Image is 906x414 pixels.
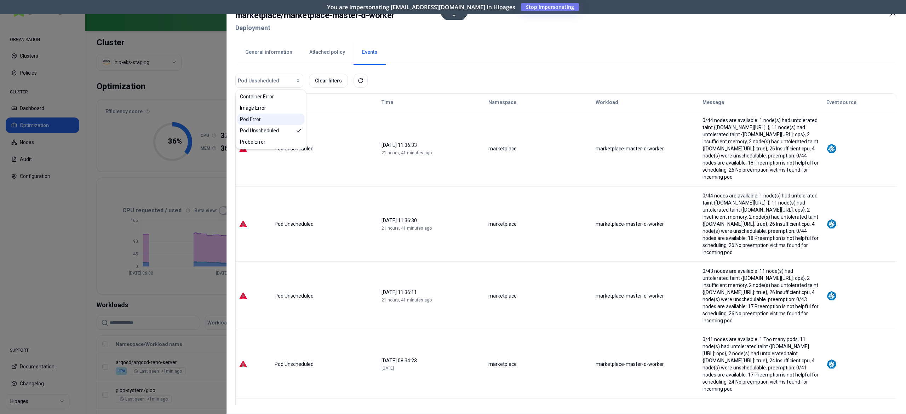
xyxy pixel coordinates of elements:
[239,292,247,300] img: error
[382,95,393,109] button: Time
[826,291,837,301] img: kubernetes
[275,220,375,228] div: Pod Unscheduled
[703,192,820,256] div: 0/44 nodes are available: 1 node(s) had untolerated taint {[DOMAIN_NAME][URL]: }, 11 node(s) had ...
[239,220,247,228] img: error
[275,361,375,368] div: Pod Unscheduled
[703,268,820,324] div: 0/43 nodes are available: 11 node(s) had untolerated taint {[DOMAIN_NAME][URL]: ops}, 2 Insuffici...
[235,22,395,34] h2: Deployment
[240,93,274,100] span: Container Error
[238,77,279,84] span: Pod Unscheduled
[240,127,279,134] span: Pod Unscheduled
[382,357,482,364] div: [DATE] 08:34:23
[275,145,375,152] div: Pod Unscheduled
[354,40,386,65] button: Events
[488,220,589,228] div: marketplace
[488,95,516,109] button: Namespace
[309,74,348,88] button: Clear filters
[596,361,696,368] div: marketplace-master-d-worker
[382,142,482,149] div: [DATE] 11:36:33
[826,359,837,369] img: kubernetes
[240,104,266,111] span: Image Error
[382,289,482,296] div: [DATE] 11:36:11
[488,145,589,152] div: marketplace
[237,40,301,65] button: General information
[596,220,696,228] div: marketplace-master-d-worker
[236,90,306,149] div: Suggestions
[703,336,820,392] div: 0/41 nodes are available: 1 Too many pods, 11 node(s) had untolerated taint {[DOMAIN_NAME][URL]: ...
[382,366,394,371] span: [DATE]
[235,74,303,88] button: Pod Unscheduled
[826,143,837,154] img: kubernetes
[240,116,261,123] span: Pod Error
[488,292,589,299] div: marketplace
[826,95,856,109] button: Event source
[275,292,375,299] div: Pod Unscheduled
[240,138,265,145] span: Probe Error
[596,95,618,109] button: Workload
[703,117,820,180] div: 0/44 nodes are available: 1 node(s) had untolerated taint {[DOMAIN_NAME][URL]: }, 11 node(s) had ...
[382,150,432,155] span: 21 hours, 41 minutes ago
[382,226,432,231] span: 21 hours, 41 minutes ago
[382,217,482,224] div: [DATE] 11:36:30
[488,361,589,368] div: marketplace
[235,9,395,22] h2: marketplace / marketplace-master-d-worker
[382,298,432,303] span: 21 hours, 41 minutes ago
[703,95,724,109] button: Message
[826,219,837,229] img: kubernetes
[239,360,247,368] img: error
[301,40,354,65] button: Attached policy
[596,145,696,152] div: marketplace-master-d-worker
[596,292,696,299] div: marketplace-master-d-worker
